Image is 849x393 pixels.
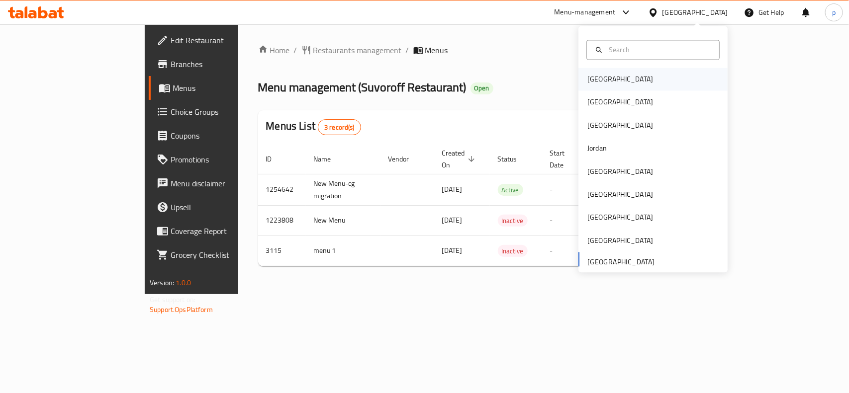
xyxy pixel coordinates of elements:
[171,249,279,261] span: Grocery Checklist
[150,293,195,306] span: Get support on:
[171,58,279,70] span: Branches
[314,153,344,165] span: Name
[550,147,578,171] span: Start Date
[587,212,653,223] div: [GEOGRAPHIC_DATA]
[542,236,590,266] td: -
[171,106,279,118] span: Choice Groups
[318,123,361,132] span: 3 record(s)
[301,44,402,56] a: Restaurants management
[149,76,286,100] a: Menus
[498,245,528,257] div: Inactive
[442,214,463,227] span: [DATE]
[587,143,607,154] div: Jordan
[471,84,493,92] span: Open
[442,147,478,171] span: Created On
[171,201,279,213] span: Upsell
[150,303,213,316] a: Support.OpsPlatform
[171,130,279,142] span: Coupons
[150,276,174,289] span: Version:
[149,28,286,52] a: Edit Restaurant
[442,183,463,196] span: [DATE]
[176,276,191,289] span: 1.0.0
[442,244,463,257] span: [DATE]
[587,97,653,108] div: [GEOGRAPHIC_DATA]
[149,195,286,219] a: Upsell
[149,148,286,171] a: Promotions
[587,74,653,85] div: [GEOGRAPHIC_DATA]
[171,225,279,237] span: Coverage Report
[406,44,409,56] li: /
[306,205,380,236] td: New Menu
[498,215,528,227] span: Inactive
[294,44,297,56] li: /
[587,120,653,131] div: [GEOGRAPHIC_DATA]
[306,174,380,205] td: New Menu-cg migration
[149,243,286,267] a: Grocery Checklist
[149,100,286,124] a: Choice Groups
[173,82,279,94] span: Menus
[587,235,653,246] div: [GEOGRAPHIC_DATA]
[266,119,361,135] h2: Menus List
[149,171,286,195] a: Menu disclaimer
[587,166,653,177] div: [GEOGRAPHIC_DATA]
[542,205,590,236] td: -
[662,7,728,18] div: [GEOGRAPHIC_DATA]
[471,82,493,94] div: Open
[498,245,528,257] span: Inactive
[587,189,653,200] div: [GEOGRAPHIC_DATA]
[258,144,753,266] table: enhanced table
[425,44,448,56] span: Menus
[498,184,523,196] span: Active
[171,34,279,46] span: Edit Restaurant
[306,236,380,266] td: menu 1
[555,6,616,18] div: Menu-management
[318,119,361,135] div: Total records count
[171,154,279,165] span: Promotions
[605,44,713,55] input: Search
[149,124,286,148] a: Coupons
[258,76,467,98] span: Menu management ( Suvoroff Restaurant )
[171,177,279,189] span: Menu disclaimer
[149,219,286,243] a: Coverage Report
[149,52,286,76] a: Branches
[258,44,684,56] nav: breadcrumb
[313,44,402,56] span: Restaurants management
[832,7,836,18] span: p
[542,174,590,205] td: -
[388,153,422,165] span: Vendor
[498,153,530,165] span: Status
[266,153,285,165] span: ID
